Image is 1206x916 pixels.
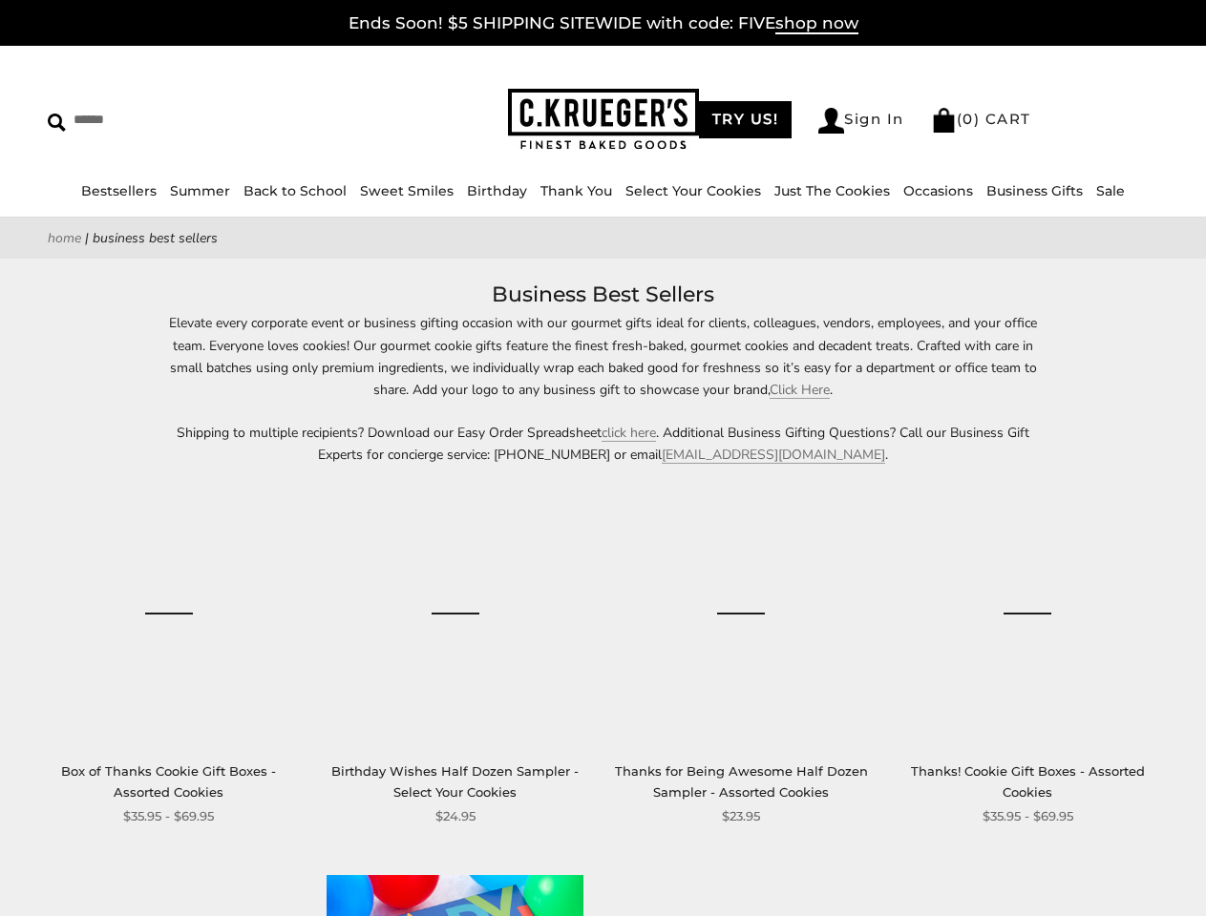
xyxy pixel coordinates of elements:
a: (0) CART [931,110,1031,128]
a: Just The Cookies [774,182,890,199]
img: Bag [931,108,957,133]
a: Summer [170,182,230,199]
a: [EMAIL_ADDRESS][DOMAIN_NAME] [662,446,885,464]
a: Home [48,229,81,247]
span: $35.95 - $69.95 [123,806,214,826]
a: Sweet Smiles [360,182,454,199]
a: Back to School [243,182,347,199]
input: Search [48,105,302,135]
a: TRY US! [699,101,793,138]
span: shop now [775,13,858,34]
a: Click Here [770,381,830,399]
a: Bestsellers [81,182,157,199]
h1: Business Best Sellers [76,278,1130,312]
a: Birthday [467,182,527,199]
a: Select Your Cookies [625,182,761,199]
img: Search [48,114,66,132]
a: Business Gifts [986,182,1083,199]
a: Thanks for Being Awesome Half Dozen Sampler - Assorted Cookies [615,763,868,799]
a: Thank You [540,182,612,199]
img: C.KRUEGER'S [508,89,699,151]
nav: breadcrumbs [48,227,1158,249]
a: Thanks! Cookie Gift Boxes - Assorted Cookies [899,485,1156,742]
a: Birthday Wishes Half Dozen Sampler - Select Your Cookies [327,485,584,742]
span: | [85,229,89,247]
p: Shipping to multiple recipients? Download our Easy Order Spreadsheet . Additional Business Giftin... [164,422,1043,466]
a: Sale [1096,182,1125,199]
a: Thanks for Being Awesome Half Dozen Sampler - Assorted Cookies [612,485,870,742]
span: 0 [963,110,974,128]
a: Sign In [818,108,904,134]
a: click here [602,424,656,442]
a: Birthday Wishes Half Dozen Sampler - Select Your Cookies [331,763,579,799]
span: $35.95 - $69.95 [983,806,1073,826]
p: Elevate every corporate event or business gifting occasion with our gourmet gifts ideal for clien... [164,312,1043,400]
a: Box of Thanks Cookie Gift Boxes - Assorted Cookies [40,485,298,742]
a: Occasions [903,182,973,199]
a: Box of Thanks Cookie Gift Boxes - Assorted Cookies [61,763,276,799]
span: $24.95 [435,806,476,826]
span: Business Best Sellers [93,229,218,247]
span: $23.95 [722,806,760,826]
a: Thanks! Cookie Gift Boxes - Assorted Cookies [911,763,1145,799]
img: Account [818,108,844,134]
a: Ends Soon! $5 SHIPPING SITEWIDE with code: FIVEshop now [349,13,858,34]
